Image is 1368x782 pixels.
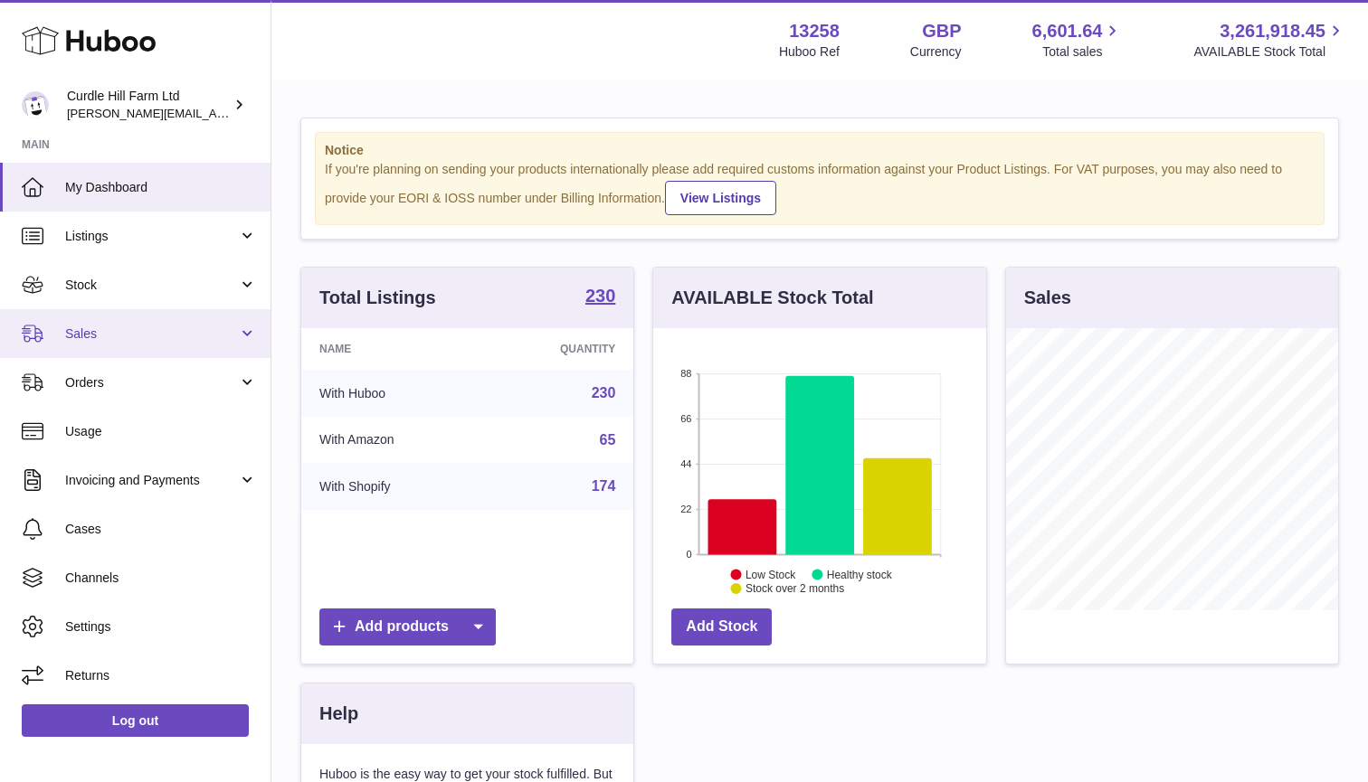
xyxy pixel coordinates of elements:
[325,142,1315,159] strong: Notice
[1042,43,1123,61] span: Total sales
[65,374,238,391] span: Orders
[592,478,616,494] a: 174
[325,161,1315,215] div: If you're planning on sending your products internationally please add required customs informati...
[746,582,844,595] text: Stock over 2 months
[65,472,238,489] span: Invoicing and Payments
[301,463,483,510] td: With Shopify
[681,368,692,379] text: 88
[789,19,840,43] strong: 13258
[671,608,772,645] a: Add Stock
[746,568,796,580] text: Low Stock
[779,43,840,61] div: Huboo Ref
[1220,19,1325,43] span: 3,261,918.45
[22,91,49,118] img: miranda@diddlysquatfarmshop.com
[1193,19,1346,61] a: 3,261,918.45 AVAILABLE Stock Total
[1032,19,1124,61] a: 6,601.64 Total sales
[301,328,483,370] th: Name
[600,432,616,448] a: 65
[67,88,230,122] div: Curdle Hill Farm Ltd
[319,286,436,310] h3: Total Listings
[65,423,257,440] span: Usage
[592,385,616,400] a: 230
[301,417,483,464] td: With Amazon
[67,106,363,120] span: [PERSON_NAME][EMAIL_ADDRESS][DOMAIN_NAME]
[65,325,238,343] span: Sales
[585,287,615,305] strong: 230
[585,287,615,308] a: 230
[65,521,257,538] span: Cases
[483,328,633,370] th: Quantity
[687,549,692,560] text: 0
[22,704,249,737] a: Log out
[319,702,358,726] h3: Help
[65,618,257,636] span: Settings
[910,43,962,61] div: Currency
[65,277,238,294] span: Stock
[1024,286,1071,310] h3: Sales
[65,570,257,587] span: Channels
[319,608,496,645] a: Add products
[301,370,483,417] td: With Huboo
[1193,43,1346,61] span: AVAILABLE Stock Total
[681,458,692,469] text: 44
[665,181,776,215] a: View Listings
[1032,19,1103,43] span: 6,601.64
[65,179,257,196] span: My Dashboard
[65,667,257,684] span: Returns
[671,286,873,310] h3: AVAILABLE Stock Total
[827,568,893,580] text: Healthy stock
[681,504,692,514] text: 22
[922,19,961,43] strong: GBP
[681,413,692,424] text: 66
[65,228,238,245] span: Listings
